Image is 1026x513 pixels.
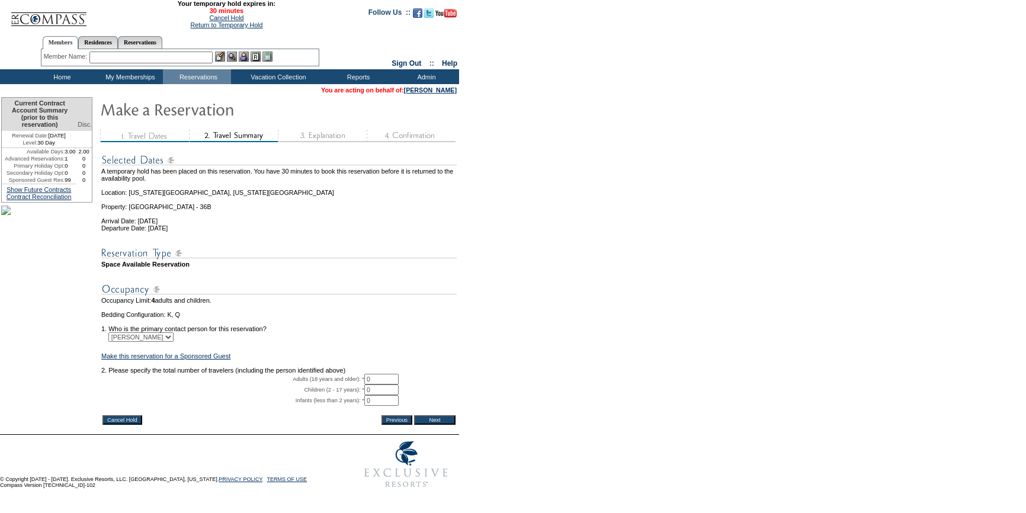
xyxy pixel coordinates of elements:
[424,8,434,18] img: Follow us on Twitter
[43,36,79,49] a: Members
[323,69,391,84] td: Reports
[95,69,163,84] td: My Memberships
[101,246,457,261] img: subTtlResType.gif
[101,352,230,360] a: Make this reservation for a Sponsored Guest
[76,177,92,184] td: 0
[101,282,457,297] img: subTtlOccupancy.gif
[429,59,434,68] span: ::
[101,210,457,225] td: Arrival Date: [DATE]
[2,139,76,148] td: 30 Day
[101,153,457,168] img: subTtlSelectedDates.gif
[23,139,37,146] span: Level:
[12,132,48,139] span: Renewal Date:
[118,36,162,49] a: Reservations
[100,97,337,121] img: Make Reservation
[7,186,71,193] a: Show Future Contracts
[231,69,323,84] td: Vacation Collection
[78,36,118,49] a: Residences
[2,162,65,169] td: Primary Holiday Opt:
[101,297,457,304] td: Occupancy Limit: adults and children.
[215,52,225,62] img: b_edit.gif
[391,69,459,84] td: Admin
[2,148,65,155] td: Available Days:
[262,52,272,62] img: b_calculator.gif
[404,86,457,94] a: [PERSON_NAME]
[65,177,76,184] td: 99
[101,311,457,318] td: Bedding Configuration: K, Q
[163,69,231,84] td: Reservations
[2,169,65,177] td: Secondary Holiday Opt:
[239,52,249,62] img: Impersonate
[76,162,92,169] td: 0
[76,155,92,162] td: 0
[267,476,307,482] a: TERMS OF USE
[27,69,95,84] td: Home
[2,98,76,131] td: Current Contract Account Summary (prior to this reservation)
[7,193,72,200] a: Contract Reconciliation
[368,7,411,21] td: Follow Us ::
[101,261,457,268] td: Space Available Reservation
[101,384,364,395] td: Children (2 - 17 years): *
[219,476,262,482] a: PRIVACY POLICY
[321,86,457,94] span: You are acting on behalf of:
[65,155,76,162] td: 1
[102,415,142,425] input: Cancel Hold
[435,12,457,19] a: Subscribe to our YouTube Channel
[44,52,89,62] div: Member Name:
[227,52,237,62] img: View
[100,130,189,142] img: step1_state3.gif
[251,52,261,62] img: Reservations
[435,9,457,18] img: Subscribe to our YouTube Channel
[392,59,421,68] a: Sign Out
[413,12,422,19] a: Become our fan on Facebook
[367,130,456,142] img: step4_state1.gif
[65,169,76,177] td: 0
[101,196,457,210] td: Property: [GEOGRAPHIC_DATA] - 36B
[65,162,76,169] td: 0
[65,148,76,155] td: 3.00
[414,415,456,425] input: Next
[2,177,65,184] td: Sponsored Guest Res:
[189,130,278,142] img: step2_state2.gif
[1,206,11,215] img: sailboat_sidebar.jpg
[209,14,243,21] a: Cancel Hold
[2,155,65,162] td: Advanced Reservations:
[101,367,457,374] td: 2. Please specify the total number of travelers (including the person identified above)
[413,8,422,18] img: Become our fan on Facebook
[191,21,263,28] a: Return to Temporary Hold
[101,168,457,182] td: A temporary hold has been placed on this reservation. You have 30 minutes to book this reservatio...
[442,59,457,68] a: Help
[2,131,76,139] td: [DATE]
[93,7,360,14] span: 30 minutes
[76,169,92,177] td: 0
[101,182,457,196] td: Location: [US_STATE][GEOGRAPHIC_DATA], [US_STATE][GEOGRAPHIC_DATA]
[10,2,87,27] img: Compass Home
[151,297,155,304] span: 4
[424,12,434,19] a: Follow us on Twitter
[76,148,92,155] td: 2.00
[381,415,412,425] input: Previous
[278,130,367,142] img: step3_state1.gif
[101,374,364,384] td: Adults (18 years and older): *
[353,435,459,494] img: Exclusive Resorts
[101,225,457,232] td: Departure Date: [DATE]
[78,121,92,128] span: Disc.
[101,318,457,332] td: 1. Who is the primary contact person for this reservation?
[101,395,364,406] td: Infants (less than 2 years): *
